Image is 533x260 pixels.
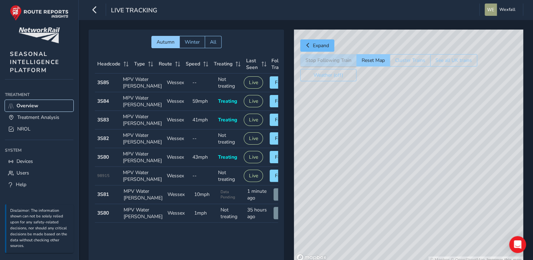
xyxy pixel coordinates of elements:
button: Follow [270,151,296,163]
img: diamond-layout [485,4,497,16]
td: -- [190,129,216,148]
button: Live [244,95,263,107]
div: System [5,145,73,156]
td: -- [190,167,216,185]
button: Live [244,114,263,126]
td: MPV Water [PERSON_NAME] [121,185,165,204]
td: Wessex [164,129,190,148]
div: Open Intercom Messenger [509,236,526,253]
span: Type [134,61,145,67]
span: Follow [275,79,290,86]
button: View [274,207,295,219]
span: Last Seen [246,57,259,71]
button: Autumn [151,36,179,48]
a: NROL [5,123,73,135]
img: rr logo [10,5,68,21]
button: Follow [270,170,296,182]
span: Treating [218,154,237,160]
strong: 3S85 [97,79,109,86]
img: customer logo [19,27,60,43]
span: NROL [17,126,31,132]
td: MPV Water [PERSON_NAME] [120,111,164,129]
button: All [205,36,222,48]
span: Follow [275,98,290,104]
td: MPV Water [PERSON_NAME] [120,167,164,185]
span: Wexfall [499,4,515,16]
span: Follow [275,172,290,179]
button: Reset Map [356,54,390,66]
span: Speed [186,61,200,67]
span: Headcode [97,61,120,67]
button: Expand [300,39,334,52]
td: MPV Water [PERSON_NAME] [120,129,164,148]
button: Live [244,132,263,145]
span: Treating [214,61,232,67]
td: 59mph [190,92,216,111]
button: Live [244,76,263,89]
td: MPV Water [PERSON_NAME] [120,74,164,92]
td: 43mph [190,148,216,167]
span: 98915 [97,173,110,178]
span: Users [17,170,29,176]
span: Treating [218,116,237,123]
span: Follow [275,116,290,123]
td: Not treating [216,129,241,148]
div: Treatment [5,89,73,100]
strong: 3S81 [97,191,109,198]
span: Route [159,61,172,67]
td: 41mph [190,111,216,129]
td: 1 minute ago [245,185,271,204]
strong: 3S80 [97,154,109,160]
button: Winter [179,36,205,48]
a: Treatment Analysis [5,112,73,123]
td: Wessex [165,185,192,204]
span: Overview [17,102,38,109]
button: Wexfall [485,4,518,16]
span: All [210,39,216,45]
td: 35 hours ago [245,204,271,223]
td: -- [190,74,216,92]
span: SEASONAL INTELLIGENCE PLATFORM [10,50,59,74]
p: Disclaimer: The information shown can not be solely relied upon for any safety-related decisions,... [10,208,70,249]
td: Wessex [165,204,192,223]
td: Wessex [164,148,190,167]
span: Data Pending [221,189,242,200]
button: Live [244,151,263,163]
td: Not treating [216,167,241,185]
button: View [274,188,295,201]
td: Wessex [164,111,190,129]
span: Treatment Analysis [17,114,59,121]
a: Devices [5,156,73,167]
span: Live Tracking [111,6,157,16]
td: MPV Water [PERSON_NAME] [121,204,165,223]
a: Users [5,167,73,179]
strong: 3S82 [97,135,109,142]
span: Follow [275,135,290,142]
td: 1mph [192,204,218,223]
button: Weather (off) [300,69,356,81]
button: Live [244,170,263,182]
span: Expand [313,42,329,49]
button: Cluster Trains [390,54,430,66]
button: Follow [270,114,296,126]
span: Follow Train [271,57,288,71]
button: Follow [270,76,296,89]
td: Wessex [164,167,190,185]
strong: 3S84 [97,98,109,104]
td: Wessex [164,92,190,111]
td: Not treating [216,74,241,92]
span: Devices [17,158,33,165]
a: Overview [5,100,73,112]
span: Help [16,181,26,188]
a: Help [5,179,73,190]
span: Follow [275,154,290,160]
td: Wessex [164,74,190,92]
span: Treating [218,98,237,104]
td: Not treating [218,204,245,223]
button: Follow [270,132,296,145]
strong: 3S83 [97,116,109,123]
td: 10mph [192,185,218,204]
span: Winter [185,39,200,45]
strong: 3S80 [97,210,109,216]
button: See all UK trains [430,54,477,66]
